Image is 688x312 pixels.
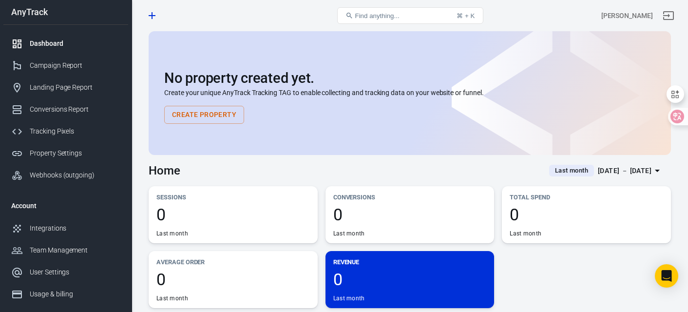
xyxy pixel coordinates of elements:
[156,192,310,202] p: Sessions
[30,223,120,234] div: Integrations
[510,206,663,223] span: 0
[30,39,120,49] div: Dashboard
[164,106,244,124] button: Create Property
[3,164,128,186] a: Webhooks (outgoing)
[655,264,678,288] div: Open Intercom Messenger
[3,55,128,77] a: Campaign Report
[144,7,160,24] a: Create new property
[3,8,128,17] div: AnyTrack
[3,142,128,164] a: Property Settings
[164,88,655,98] p: Create your unique AnyTrack Tracking TAG to enable collecting and tracking data on your website o...
[3,98,128,120] a: Conversions Report
[30,60,120,71] div: Campaign Report
[30,82,120,93] div: Landing Page Report
[30,104,120,115] div: Conversions Report
[156,257,310,267] p: Average Order
[3,194,128,217] li: Account
[3,261,128,283] a: User Settings
[333,294,365,302] div: Last month
[457,12,475,19] div: ⌘ + K
[601,11,653,21] div: Account id: nNfVwVvZ
[30,267,120,277] div: User Settings
[333,271,487,288] span: 0
[3,33,128,55] a: Dashboard
[30,126,120,136] div: Tracking Pixels
[333,192,487,202] p: Conversions
[30,148,120,158] div: Property Settings
[333,257,487,267] p: Revenue
[541,163,671,179] button: Last month[DATE] － [DATE]
[598,165,651,177] div: [DATE] － [DATE]
[3,120,128,142] a: Tracking Pixels
[149,164,180,177] h3: Home
[30,289,120,299] div: Usage & billing
[156,271,310,288] span: 0
[355,12,400,19] span: Find anything...
[551,166,592,175] span: Last month
[3,77,128,98] a: Landing Page Report
[3,239,128,261] a: Team Management
[164,70,655,86] h2: No property created yet.
[30,245,120,255] div: Team Management
[657,4,680,27] a: Sign out
[156,206,310,223] span: 0
[333,206,487,223] span: 0
[3,217,128,239] a: Integrations
[30,170,120,180] div: Webhooks (outgoing)
[3,283,128,305] a: Usage & billing
[510,192,663,202] p: Total Spend
[337,7,483,24] button: Find anything...⌘ + K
